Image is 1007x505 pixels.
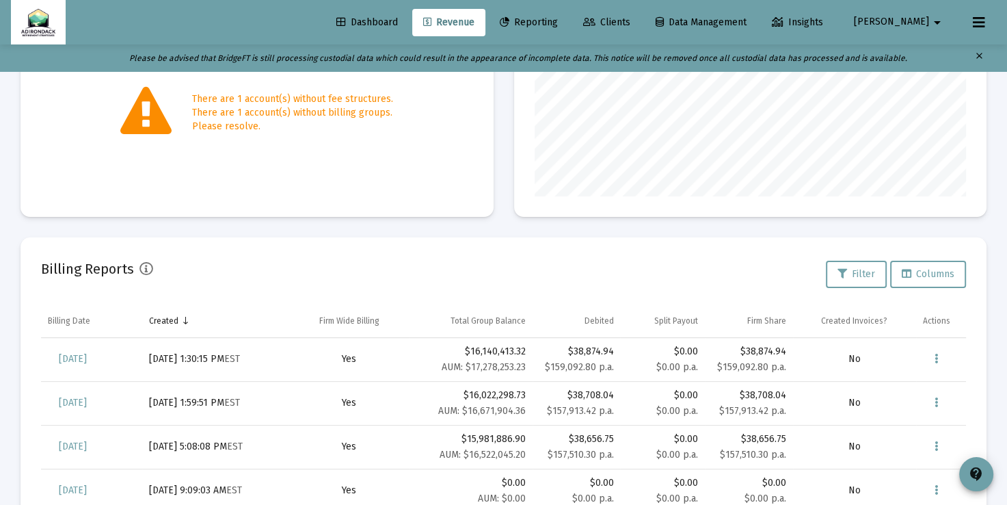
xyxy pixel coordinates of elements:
div: Billing Date [48,315,90,326]
mat-icon: arrow_drop_down [929,9,945,36]
small: $0.00 p.a. [656,449,698,461]
div: There are 1 account(s) without billing groups. [192,106,393,120]
div: Created [149,315,178,326]
div: $38,708.04 [539,389,614,402]
div: Total Group Balance [451,315,526,326]
small: AUM: $0.00 [478,493,526,504]
small: $159,092.80 p.a. [544,361,613,373]
td: Column Firm Wide Billing [288,305,409,337]
div: $16,140,413.32 [416,345,526,374]
td: Column Billing Date [41,305,142,337]
span: [DATE] [59,397,87,409]
span: [DATE] [59,441,87,452]
td: Column Created Invoices? [793,305,916,337]
div: $38,656.75 [712,432,786,446]
span: Data Management [656,16,747,28]
div: [DATE] 5:08:08 PM [149,440,282,454]
a: [DATE] [48,477,98,504]
small: $157,913.42 p.a. [719,405,786,417]
span: Revenue [423,16,474,28]
span: Filter [837,268,875,280]
small: $157,510.30 p.a. [720,449,786,461]
small: EST [224,353,240,365]
div: No [800,352,909,366]
a: [DATE] [48,389,98,417]
td: Column Debited [533,305,621,337]
div: Firm Share [747,315,786,326]
small: $0.00 p.a. [572,493,613,504]
div: Yes [295,396,402,410]
div: $0.00 [627,432,698,462]
div: $38,874.94 [539,345,614,359]
a: Insights [761,9,834,36]
a: Dashboard [325,9,409,36]
div: $38,874.94 [712,345,786,359]
a: [DATE] [48,433,98,461]
small: EST [224,397,240,409]
small: EST [226,484,242,496]
td: Column Created [142,305,289,337]
div: $16,022,298.73 [416,389,526,418]
div: No [800,396,909,410]
small: $0.00 p.a. [656,493,698,504]
span: [DATE] [59,353,87,365]
div: $38,656.75 [539,432,614,446]
small: AUM: $16,671,904.36 [438,405,526,417]
small: AUM: $16,522,045.20 [440,449,526,461]
div: $0.00 [712,476,786,490]
button: Columns [890,261,966,288]
small: $157,510.30 p.a. [547,449,613,461]
div: There are 1 account(s) without fee structures. [192,92,393,106]
div: Split Payout [654,315,698,326]
small: $0.00 p.a. [656,405,698,417]
a: Data Management [645,9,757,36]
div: [DATE] 1:59:51 PM [149,396,282,410]
div: $38,708.04 [712,389,786,402]
i: Please be advised that BridgeFT is still processing custodial data which could result in the appe... [129,53,907,63]
small: $0.00 p.a. [744,493,786,504]
small: AUM: $17,278,253.23 [442,361,526,373]
div: $0.00 [627,389,698,418]
td: Column Actions [916,305,966,337]
td: Column Split Payout [620,305,705,337]
span: Clients [583,16,630,28]
span: [DATE] [59,484,87,496]
span: Columns [902,268,954,280]
a: Reporting [489,9,569,36]
h2: Billing Reports [41,258,134,280]
div: Created Invoices? [821,315,887,326]
div: Yes [295,352,402,366]
mat-icon: contact_support [968,466,984,482]
mat-icon: clear [974,48,984,68]
a: [DATE] [48,346,98,373]
div: Debited [584,315,613,326]
span: Dashboard [336,16,398,28]
div: $0.00 [627,345,698,374]
small: $159,092.80 p.a. [717,361,786,373]
small: $157,913.42 p.a. [546,405,613,417]
div: $0.00 [539,476,614,490]
div: Yes [295,440,402,454]
div: Yes [295,484,402,497]
span: Insights [772,16,823,28]
button: [PERSON_NAME] [837,8,962,36]
div: [DATE] 1:30:15 PM [149,352,282,366]
img: Dashboard [21,9,55,36]
span: [PERSON_NAME] [854,16,929,28]
span: Reporting [500,16,558,28]
td: Column Total Group Balance [409,305,533,337]
div: $15,981,886.90 [416,432,526,462]
small: $0.00 p.a. [656,361,698,373]
a: Revenue [412,9,485,36]
div: No [800,440,909,454]
small: EST [227,441,243,452]
div: Actions [923,315,950,326]
td: Column Firm Share [705,305,793,337]
button: Filter [826,261,887,288]
div: [DATE] 9:09:03 AM [149,484,282,497]
div: No [800,484,909,497]
a: Clients [572,9,641,36]
div: Firm Wide Billing [319,315,379,326]
div: Please resolve. [192,120,393,133]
